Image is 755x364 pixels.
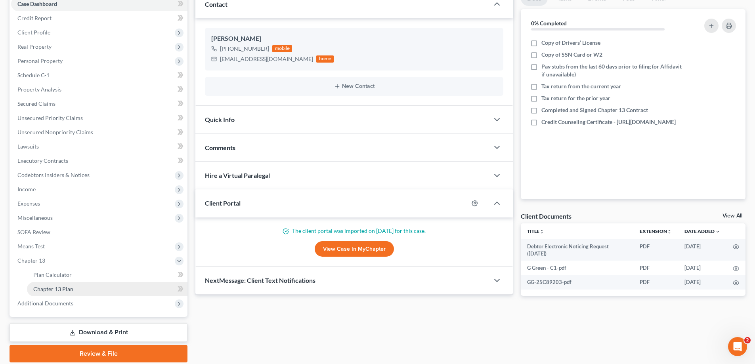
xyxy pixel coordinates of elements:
span: Chapter 13 Plan [33,286,73,292]
a: Secured Claims [11,97,187,111]
span: Copy of Drivers’ License [541,39,600,47]
i: unfold_more [667,229,672,234]
span: Tax return for the prior year [541,94,610,102]
span: Hire a Virtual Paralegal [205,172,270,179]
span: Pay stubs from the last 60 days prior to filing (or Affidavit if unavailable) [541,63,682,78]
button: New Contact [211,83,497,90]
a: Titleunfold_more [527,228,544,234]
td: G Green - C1-pdf [521,261,633,275]
td: [DATE] [678,275,726,290]
span: Lawsuits [17,143,39,150]
span: Miscellaneous [17,214,53,221]
a: Date Added expand_more [684,228,720,234]
span: Quick Info [205,116,235,123]
a: Property Analysis [11,82,187,97]
a: Chapter 13 Plan [27,282,187,296]
span: Schedule C-1 [17,72,50,78]
span: Case Dashboard [17,0,57,7]
td: GG-25C89203-pdf [521,275,633,290]
div: Client Documents [521,212,572,220]
div: [EMAIL_ADDRESS][DOMAIN_NAME] [220,55,313,63]
div: [PHONE_NUMBER] [220,45,269,53]
span: Additional Documents [17,300,73,307]
a: Lawsuits [11,139,187,154]
span: SOFA Review [17,229,50,235]
span: Unsecured Priority Claims [17,114,83,121]
span: 2 [744,337,751,343]
a: Download & Print [10,323,187,342]
td: Debtor Electronic Noticing Request ([DATE]) [521,239,633,261]
span: Contact [205,0,227,8]
span: Property Analysis [17,86,61,93]
td: PDF [633,275,678,290]
a: Unsecured Priority Claims [11,111,187,125]
span: Completed and Signed Chapter 13 Contract [541,106,648,114]
span: Personal Property [17,57,63,64]
span: Client Portal [205,199,241,207]
span: Chapter 13 [17,257,45,264]
td: [DATE] [678,261,726,275]
a: Plan Calculator [27,268,187,282]
span: Real Property [17,43,52,50]
span: Plan Calculator [33,271,72,278]
div: [PERSON_NAME] [211,34,497,44]
span: Tax return from the current year [541,82,621,90]
iframe: Intercom live chat [728,337,747,356]
a: Credit Report [11,11,187,25]
span: Codebtors Insiders & Notices [17,172,90,178]
strong: 0% Completed [531,20,567,27]
span: Copy of SSN Card or W2 [541,51,602,59]
i: unfold_more [539,229,544,234]
span: Expenses [17,200,40,207]
a: Schedule C-1 [11,68,187,82]
a: SOFA Review [11,225,187,239]
p: The client portal was imported on [DATE] for this case. [205,227,503,235]
a: Unsecured Nonpriority Claims [11,125,187,139]
a: Extensionunfold_more [640,228,672,234]
td: PDF [633,261,678,275]
span: Credit Report [17,15,52,21]
span: Comments [205,144,235,151]
span: Credit Counseling Certificate - [URL][DOMAIN_NAME] [541,118,676,126]
span: NextMessage: Client Text Notifications [205,276,315,284]
div: home [316,55,334,63]
a: Review & File [10,345,187,362]
span: Income [17,186,36,192]
i: expand_more [715,229,720,234]
td: [DATE] [678,239,726,261]
span: Means Test [17,243,45,250]
div: mobile [272,45,292,52]
span: Client Profile [17,29,50,36]
span: Secured Claims [17,100,55,107]
td: PDF [633,239,678,261]
span: Unsecured Nonpriority Claims [17,129,93,135]
a: Executory Contracts [11,154,187,168]
a: View Case in MyChapter [315,241,394,257]
a: View All [723,213,742,219]
span: Executory Contracts [17,157,68,164]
